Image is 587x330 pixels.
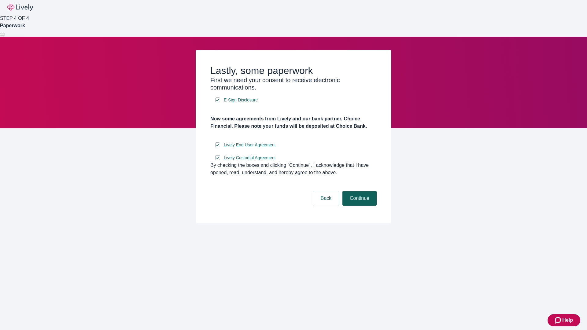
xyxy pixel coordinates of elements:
span: Lively End User Agreement [224,142,276,148]
img: Lively [7,4,33,11]
h3: First we need your consent to receive electronic communications. [210,76,377,91]
a: e-sign disclosure document [223,141,277,149]
svg: Zendesk support icon [555,317,562,324]
span: Lively Custodial Agreement [224,155,276,161]
span: E-Sign Disclosure [224,97,258,103]
div: By checking the boxes and clicking “Continue", I acknowledge that I have opened, read, understand... [210,162,377,176]
span: Help [562,317,573,324]
a: e-sign disclosure document [223,154,277,162]
h4: Now some agreements from Lively and our bank partner, Choice Financial. Please note your funds wi... [210,115,377,130]
a: e-sign disclosure document [223,96,259,104]
button: Back [313,191,339,206]
h2: Lastly, some paperwork [210,65,377,76]
button: Zendesk support iconHelp [548,314,580,326]
button: Continue [342,191,377,206]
